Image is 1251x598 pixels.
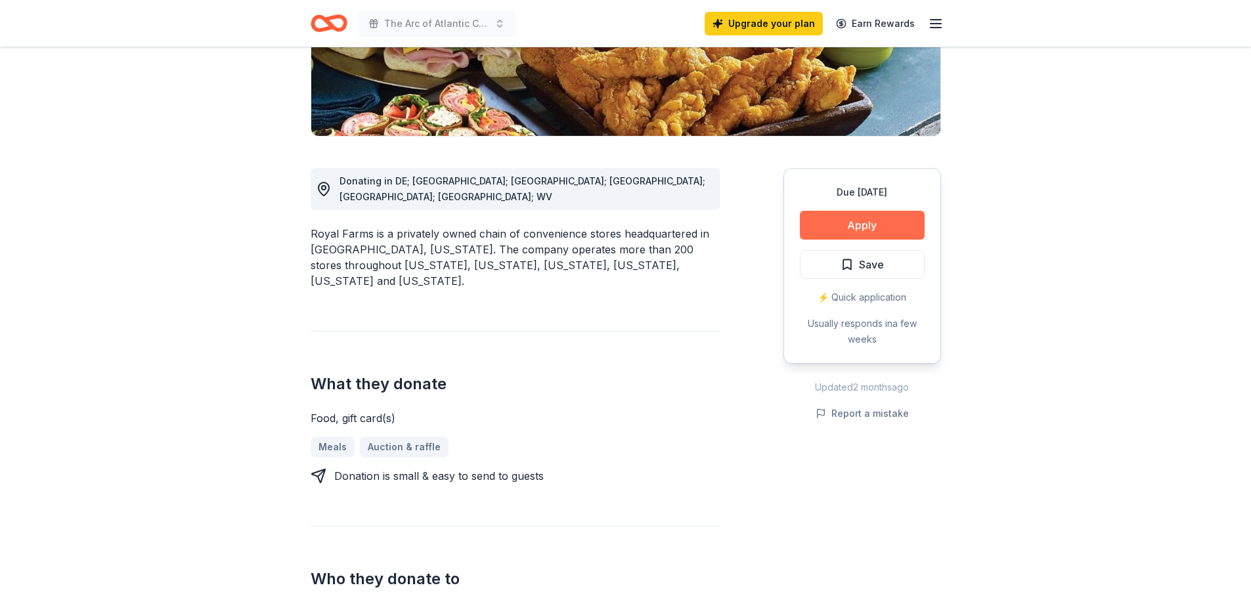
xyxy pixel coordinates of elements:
a: Auction & raffle [360,437,449,458]
div: Food, gift card(s) [311,410,720,426]
div: Updated 2 months ago [783,379,941,395]
span: Donating in DE; [GEOGRAPHIC_DATA]; [GEOGRAPHIC_DATA]; [GEOGRAPHIC_DATA]; [GEOGRAPHIC_DATA]; [GEOG... [340,175,705,202]
div: ⚡️ Quick application [800,289,925,305]
h2: Who they donate to [311,568,720,589]
a: Home [311,8,347,39]
button: Save [800,250,925,279]
div: Royal Farms is a privately owned chain of convenience stores headquartered in [GEOGRAPHIC_DATA], ... [311,226,720,289]
span: Save [859,256,884,273]
a: Upgrade your plan [705,12,823,35]
div: Due [DATE] [800,184,925,200]
button: Report a mistake [816,406,909,421]
a: Meals [311,437,355,458]
button: Apply [800,211,925,240]
div: Donation is small & easy to send to guests [334,468,544,484]
button: The Arc of Atlantic County Golf Classic [358,11,516,37]
div: Usually responds in a few weeks [800,316,925,347]
a: Earn Rewards [828,12,923,35]
span: The Arc of Atlantic County Golf Classic [384,16,489,32]
h2: What they donate [311,374,720,395]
